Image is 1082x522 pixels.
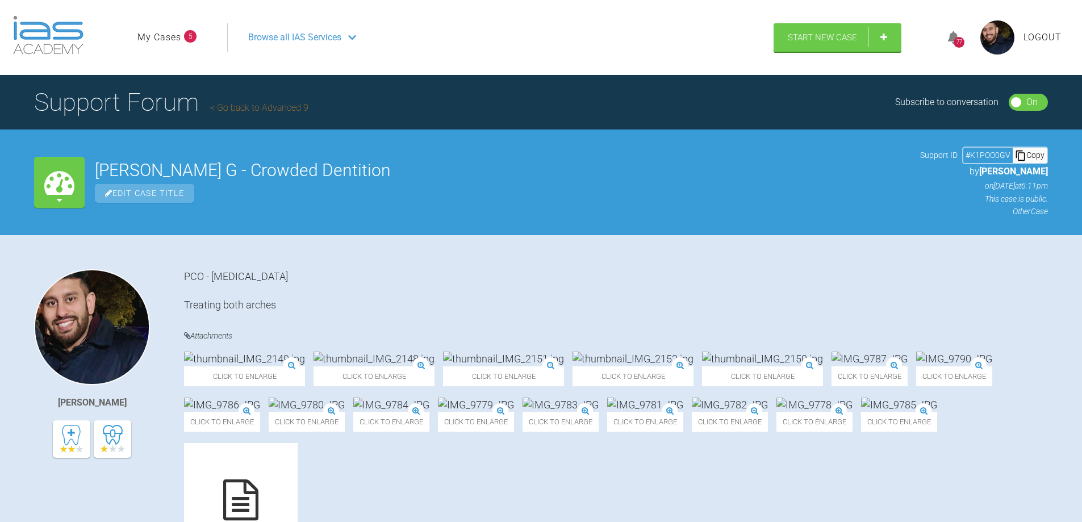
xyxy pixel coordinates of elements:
[776,412,853,432] span: Click to enlarge
[916,366,992,386] span: Click to enlarge
[13,16,83,55] img: logo-light.3e3ef733.png
[184,366,305,386] span: Click to enlarge
[184,329,1048,343] h4: Attachments
[34,269,150,385] img: Junaid Osman
[314,352,435,366] img: thumbnail_IMG_2148.jpg
[692,412,768,432] span: Click to enlarge
[95,184,194,203] span: Edit Case Title
[920,149,958,161] span: Support ID
[832,366,908,386] span: Click to enlarge
[980,20,1014,55] img: profile.png
[920,164,1048,179] p: by
[1026,95,1038,110] div: On
[920,179,1048,192] p: on [DATE] at 6:11pm
[353,412,429,432] span: Click to enlarge
[963,149,1013,161] div: # K1POO0GV
[523,398,599,412] img: IMG_9783.JPG
[269,412,345,432] span: Click to enlarge
[58,395,127,410] div: [PERSON_NAME]
[443,366,564,386] span: Click to enlarge
[248,30,341,45] span: Browse all IAS Services
[184,398,260,412] img: IMG_9786.JPG
[314,366,435,386] span: Click to enlarge
[443,352,564,366] img: thumbnail_IMG_2151.jpg
[210,102,308,113] a: Go back to Advanced 9
[895,95,999,110] div: Subscribe to conversation
[920,193,1048,205] p: This case is public.
[353,398,429,412] img: IMG_9784.JPG
[861,412,937,432] span: Click to enlarge
[523,412,599,432] span: Click to enlarge
[573,352,694,366] img: thumbnail_IMG_2152.jpg
[184,269,1048,312] div: PCO - [MEDICAL_DATA] Treating both arches
[607,412,683,432] span: Click to enlarge
[137,30,181,45] a: My Cases
[438,398,514,412] img: IMG_9779.JPG
[692,398,768,412] img: IMG_9782.JPG
[184,30,197,43] span: 5
[832,352,908,366] img: IMG_9787.JPG
[1023,30,1062,45] a: Logout
[269,398,345,412] img: IMG_9780.JPG
[979,166,1048,177] span: [PERSON_NAME]
[184,352,305,366] img: thumbnail_IMG_2149.jpg
[788,32,857,43] span: Start New Case
[573,366,694,386] span: Click to enlarge
[954,37,964,48] div: 77
[1013,148,1047,162] div: Copy
[916,352,992,366] img: IMG_9790.JPG
[607,398,683,412] img: IMG_9781.JPG
[184,412,260,432] span: Click to enlarge
[438,412,514,432] span: Click to enlarge
[861,398,937,412] img: IMG_9785.JPG
[774,23,901,52] a: Start New Case
[920,205,1048,218] p: Other Case
[702,366,823,386] span: Click to enlarge
[95,162,910,179] h2: [PERSON_NAME] G - Crowded Dentition
[702,352,823,366] img: thumbnail_IMG_2150.jpg
[34,82,308,122] h1: Support Forum
[776,398,853,412] img: IMG_9778.JPG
